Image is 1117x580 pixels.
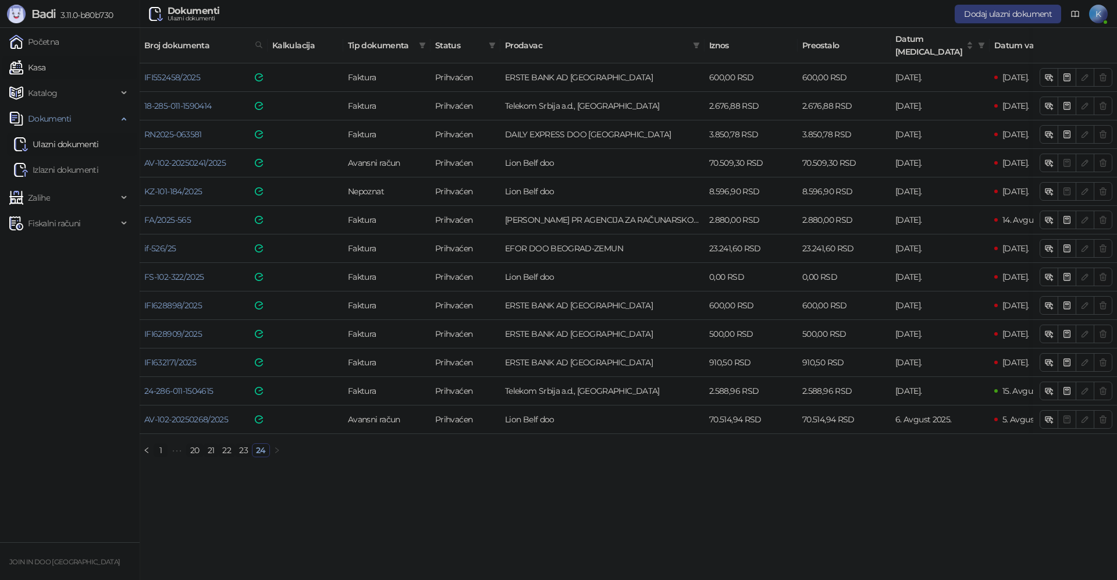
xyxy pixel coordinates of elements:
[1002,186,1029,197] span: [DATE].
[798,320,891,348] td: 500,00 RSD
[500,63,705,92] td: ERSTE BANK AD NOVI SAD
[268,28,343,63] th: Kalkulacija
[187,444,203,457] a: 20
[705,63,798,92] td: 600,00 RSD
[144,300,202,311] a: IFI628898/2025
[419,42,426,49] span: filter
[255,273,263,281] img: e-Faktura
[252,444,269,457] a: 24
[255,415,263,424] img: e-Faktura
[143,447,150,454] span: left
[431,320,500,348] td: Prihvaćen
[500,320,705,348] td: ERSTE BANK AD NOVI SAD
[431,377,500,405] td: Prihvaćen
[1002,72,1029,83] span: [DATE].
[273,447,280,454] span: right
[705,348,798,377] td: 910,50 RSD
[431,348,500,377] td: Prihvaćen
[140,443,154,457] button: left
[891,320,990,348] td: [DATE].
[705,263,798,291] td: 0,00 RSD
[343,177,431,206] td: Nepoznat
[255,358,263,366] img: e-Faktura
[1002,158,1029,168] span: [DATE].
[218,443,235,457] li: 22
[144,129,202,140] a: RN2025-063581
[500,348,705,377] td: ERSTE BANK AD NOVI SAD
[144,243,176,254] a: if-526/25
[343,149,431,177] td: Avansni račun
[168,443,186,457] span: •••
[56,10,113,20] span: 3.11.0-b80b730
[255,330,263,338] img: e-Faktura
[204,443,219,457] li: 21
[236,444,251,457] a: 23
[343,263,431,291] td: Faktura
[500,377,705,405] td: Telekom Srbija a.d., Beograd
[14,137,28,151] img: Ulazni dokumenti
[891,149,990,177] td: [DATE].
[1066,5,1084,23] a: Dokumentacija
[144,329,202,339] a: IFI628909/2025
[255,387,263,395] img: e-Faktura
[348,39,414,52] span: Tip dokumenta
[343,120,431,149] td: Faktura
[28,107,71,130] span: Dokumenti
[705,92,798,120] td: 2.676,88 RSD
[705,234,798,263] td: 23.241,60 RSD
[1002,129,1029,140] span: [DATE].
[144,414,228,425] a: AV-102-20250268/2025
[9,56,45,79] a: Kasa
[1002,272,1029,282] span: [DATE].
[255,187,263,195] img: e-Faktura
[343,320,431,348] td: Faktura
[891,177,990,206] td: [DATE].
[431,63,500,92] td: Prihvaćen
[14,133,99,156] a: Ulazni dokumentiUlazni dokumenti
[1002,215,1061,225] span: 14. Avgust 2025.
[235,443,252,457] li: 23
[705,291,798,320] td: 600,00 RSD
[431,405,500,434] td: Prihvaćen
[1002,329,1029,339] span: [DATE].
[140,443,154,457] li: Prethodna strana
[705,320,798,348] td: 500,00 RSD
[144,215,191,225] a: FA/2025-565
[144,101,211,111] a: 18-285-011-1590414
[798,206,891,234] td: 2.880,00 RSD
[219,444,234,457] a: 22
[1002,386,1061,396] span: 15. Avgust 2025.
[891,234,990,263] td: [DATE].
[705,120,798,149] td: 3.850,78 RSD
[9,558,120,566] small: JOIN IN DOO [GEOGRAPHIC_DATA]
[186,443,204,457] li: 20
[964,9,1052,19] span: Dodaj ulazni dokument
[891,291,990,320] td: [DATE].
[343,92,431,120] td: Faktura
[255,216,263,224] img: e-Faktura
[500,234,705,263] td: EFOR DOO BEOGRAD-ZEMUN
[891,206,990,234] td: [DATE].
[255,102,263,110] img: e-Faktura
[270,443,284,457] li: Sledeća strana
[431,263,500,291] td: Prihvaćen
[154,444,167,457] a: 1
[1089,5,1108,23] span: K
[500,120,705,149] td: DAILY EXPRESS DOO BEOGRAD
[798,92,891,120] td: 2.676,88 RSD
[7,5,26,23] img: Logo
[343,206,431,234] td: Faktura
[976,30,987,61] span: filter
[255,130,263,138] img: e-Faktura
[705,149,798,177] td: 70.509,30 RSD
[798,120,891,149] td: 3.850,78 RSD
[891,63,990,92] td: [DATE].
[500,149,705,177] td: Lion Belf doo
[798,263,891,291] td: 0,00 RSD
[343,63,431,92] td: Faktura
[343,405,431,434] td: Avansni račun
[431,149,500,177] td: Prihvaćen
[1002,357,1029,368] span: [DATE].
[343,348,431,377] td: Faktura
[705,405,798,434] td: 70.514,94 RSD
